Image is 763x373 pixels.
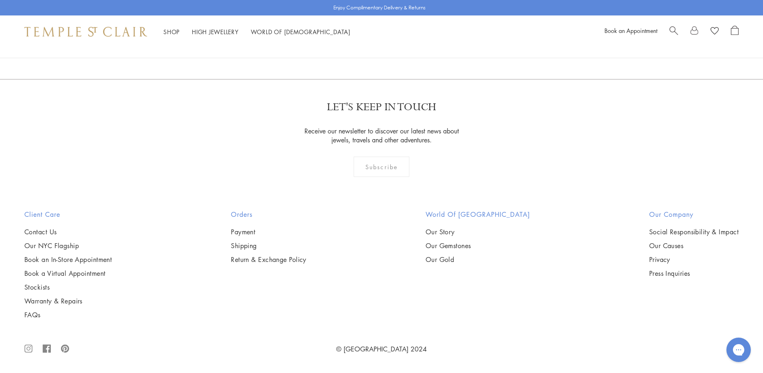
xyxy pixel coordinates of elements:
a: Book an In-Store Appointment [24,255,112,264]
a: FAQs [24,310,112,319]
a: Our NYC Flagship [24,241,112,250]
a: Return & Exchange Policy [231,255,307,264]
a: View Wishlist [711,26,719,38]
a: Our Gemstones [426,241,530,250]
a: World of [DEMOGRAPHIC_DATA]World of [DEMOGRAPHIC_DATA] [251,28,350,36]
a: Warranty & Repairs [24,297,112,305]
nav: Main navigation [163,27,350,37]
a: Payment [231,227,307,236]
p: Receive our newsletter to discover our latest news about jewels, travels and other adventures. [299,127,464,144]
a: Privacy [649,255,739,264]
a: Our Gold [426,255,530,264]
a: Stockists [24,283,112,292]
a: Our Causes [649,241,739,250]
a: Our Story [426,227,530,236]
p: LET'S KEEP IN TOUCH [327,100,436,114]
a: Book an Appointment [604,26,657,35]
h2: Our Company [649,209,739,219]
div: Subscribe [354,157,409,177]
a: Open Shopping Bag [731,26,739,38]
h2: World of [GEOGRAPHIC_DATA] [426,209,530,219]
img: Temple St. Clair [24,27,147,37]
a: Search [670,26,678,38]
a: Social Responsibility & Impact [649,227,739,236]
h2: Client Care [24,209,112,219]
a: Contact Us [24,227,112,236]
iframe: Gorgias live chat messenger [722,335,755,365]
a: ShopShop [163,28,180,36]
a: © [GEOGRAPHIC_DATA] 2024 [336,345,427,353]
p: Enjoy Complimentary Delivery & Returns [333,4,426,12]
a: Press Inquiries [649,269,739,278]
a: Book a Virtual Appointment [24,269,112,278]
h2: Orders [231,209,307,219]
a: High JewelleryHigh Jewellery [192,28,239,36]
a: Shipping [231,241,307,250]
